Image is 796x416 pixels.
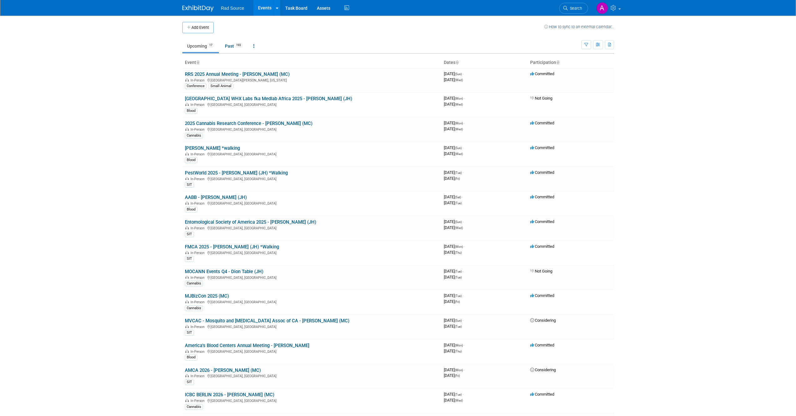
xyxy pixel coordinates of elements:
span: - [463,392,464,397]
span: (Mon) [455,97,463,100]
div: [GEOGRAPHIC_DATA], [GEOGRAPHIC_DATA] [185,127,439,132]
a: Sort by Participation Type [556,60,559,65]
img: In-Person Event [185,350,189,353]
span: - [464,367,465,372]
span: (Thu) [455,251,462,254]
span: (Tue) [455,294,462,298]
span: [DATE] [444,250,462,255]
span: In-Person [190,226,206,230]
span: 193 [234,43,243,48]
span: [DATE] [444,299,460,304]
span: [DATE] [444,373,460,378]
span: [DATE] [444,225,463,230]
span: (Mon) [455,344,463,347]
a: Upcoming17 [182,40,219,52]
span: (Tue) [455,201,462,205]
div: [GEOGRAPHIC_DATA], [GEOGRAPHIC_DATA] [185,151,439,156]
div: [GEOGRAPHIC_DATA], [GEOGRAPHIC_DATA] [185,349,439,354]
div: [GEOGRAPHIC_DATA], [GEOGRAPHIC_DATA] [185,176,439,181]
a: [GEOGRAPHIC_DATA] WHX Labs fka Medlab Africa 2025 - [PERSON_NAME] (JH) [185,96,352,101]
span: Committed [530,343,554,347]
span: In-Person [190,300,206,304]
div: SIT [185,330,194,335]
a: How to sync to an external calendar... [544,24,614,29]
span: [DATE] [444,275,462,279]
img: In-Person Event [185,78,189,81]
span: [DATE] [444,121,465,125]
span: Committed [530,293,554,298]
th: Event [182,57,441,68]
span: [DATE] [444,96,465,101]
img: In-Person Event [185,177,189,180]
span: 17 [207,43,214,48]
span: Committed [530,244,554,249]
a: PestWorld 2025 - [PERSON_NAME] (JH) *Walking [185,170,288,176]
span: (Fri) [455,374,460,377]
img: In-Person Event [185,201,189,205]
span: Committed [530,71,554,76]
span: [DATE] [444,324,462,329]
a: FMCA 2025 - [PERSON_NAME] (JH) *Walking [185,244,279,250]
a: MOCANN Events Q4 - Dion Table (JH) [185,269,263,274]
span: [DATE] [444,102,463,107]
span: (Tue) [455,270,462,273]
th: Dates [441,57,528,68]
a: America's Blood Centers Annual Meeting - [PERSON_NAME] [185,343,309,348]
a: [PERSON_NAME] *walking [185,145,240,151]
span: (Sun) [455,319,462,322]
div: Blood [185,207,197,212]
span: (Tue) [455,325,462,328]
span: (Mon) [455,245,463,248]
span: Rad Source [221,6,244,11]
a: Past193 [220,40,247,52]
span: (Sat) [455,195,461,199]
span: In-Person [190,325,206,329]
a: MJBizCon 2025 (MC) [185,293,229,299]
img: In-Person Event [185,399,189,402]
span: Committed [530,392,554,397]
span: (Mon) [455,368,463,372]
img: In-Person Event [185,152,189,155]
span: In-Person [190,374,206,378]
span: In-Person [190,127,206,132]
span: (Sun) [455,72,462,76]
span: [DATE] [444,343,465,347]
span: In-Person [190,201,206,205]
span: Considering [530,367,556,372]
span: Committed [530,145,554,150]
span: [DATE] [444,269,464,273]
span: Committed [530,219,554,224]
span: - [463,269,464,273]
span: Not Going [530,96,552,101]
span: (Sun) [455,220,462,224]
div: Cannabis [185,305,203,311]
span: (Tue) [455,393,462,396]
span: [DATE] [444,151,463,156]
span: In-Person [190,103,206,107]
span: [DATE] [444,398,463,403]
span: [DATE] [444,392,464,397]
span: - [464,96,465,101]
div: Cannabis [185,404,203,410]
a: Sort by Start Date [455,60,459,65]
span: - [463,170,464,175]
a: Sort by Event Name [196,60,199,65]
div: [GEOGRAPHIC_DATA], [GEOGRAPHIC_DATA] [185,275,439,280]
div: Cannabis [185,281,203,286]
img: In-Person Event [185,226,189,229]
div: SIT [185,182,194,188]
span: [DATE] [444,219,464,224]
span: (Tue) [455,276,462,279]
img: In-Person Event [185,374,189,377]
img: ExhibitDay [182,5,214,12]
div: Blood [185,355,197,360]
img: In-Person Event [185,251,189,254]
span: Not Going [530,269,552,273]
span: - [462,195,463,199]
span: [DATE] [444,318,464,323]
span: In-Person [190,177,206,181]
div: [GEOGRAPHIC_DATA], [GEOGRAPHIC_DATA] [185,398,439,403]
span: [DATE] [444,195,463,199]
span: [DATE] [444,349,462,353]
span: In-Person [190,350,206,354]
